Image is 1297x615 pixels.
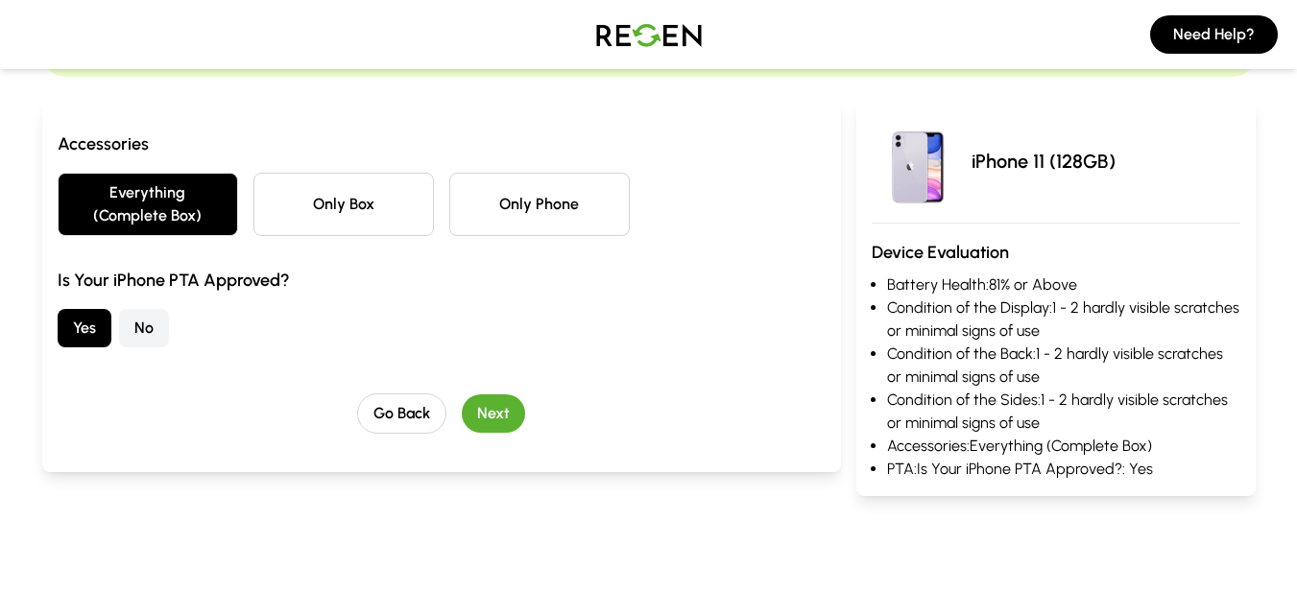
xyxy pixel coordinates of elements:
[887,343,1240,389] li: Condition of the Back: 1 - 2 hardly visible scratches or minimal signs of use
[887,458,1240,481] li: PTA: Is Your iPhone PTA Approved?: Yes
[887,389,1240,435] li: Condition of the Sides: 1 - 2 hardly visible scratches or minimal signs of use
[58,267,826,294] h3: Is Your iPhone PTA Approved?
[58,130,826,157] h3: Accessories
[887,435,1240,458] li: Accessories: Everything (Complete Box)
[58,173,238,236] button: Everything (Complete Box)
[462,394,525,433] button: Next
[253,173,434,236] button: Only Box
[1150,15,1278,54] button: Need Help?
[887,273,1240,296] li: Battery Health: 81% or Above
[972,148,1116,175] p: iPhone 11 (128GB)
[449,173,630,236] button: Only Phone
[582,8,716,61] img: Logo
[357,393,446,434] button: Go Back
[872,115,964,207] img: iPhone 11
[119,309,169,347] button: No
[872,239,1240,266] h3: Device Evaluation
[887,296,1240,343] li: Condition of the Display: 1 - 2 hardly visible scratches or minimal signs of use
[58,309,111,347] button: Yes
